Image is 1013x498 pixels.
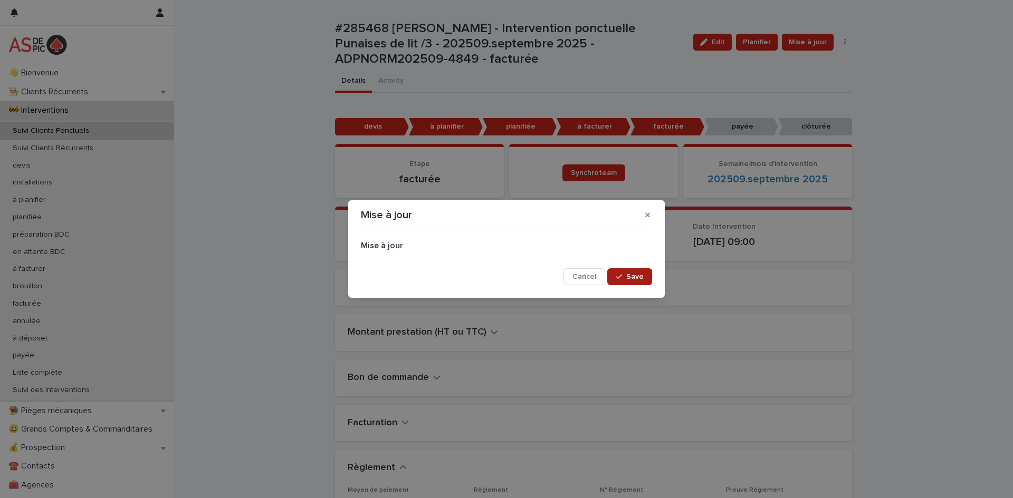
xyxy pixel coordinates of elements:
span: Save [626,273,644,280]
p: Mise à jour [361,209,412,221]
span: Cancel [572,273,596,280]
button: Cancel [563,268,605,285]
button: Save [607,268,652,285]
h2: Mise à jour [361,241,652,251]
